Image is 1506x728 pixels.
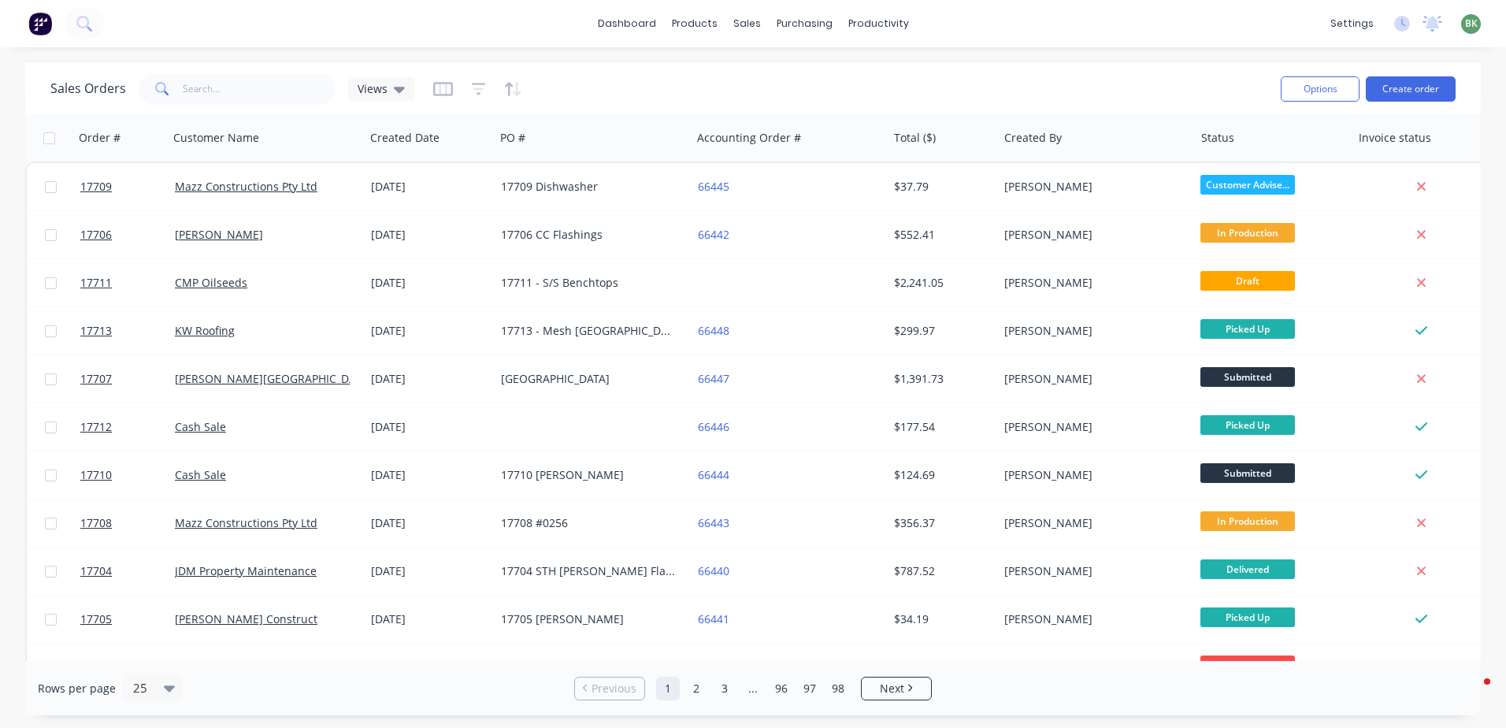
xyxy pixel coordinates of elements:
span: Next [880,681,904,696]
a: Mazz Constructions Pty Ltd [175,179,317,194]
div: [DATE] [371,227,488,243]
span: Waiting on Supp... [1200,656,1295,675]
span: Submitted [1200,367,1295,387]
span: 17707 [80,371,112,387]
div: [DATE] [371,659,488,675]
span: Customer Advise... [1200,175,1295,195]
div: [PERSON_NAME] [1004,659,1179,675]
a: 66441 [698,611,729,626]
span: BK [1465,17,1478,31]
a: [PERSON_NAME][GEOGRAPHIC_DATA] [175,371,372,386]
div: products [664,12,725,35]
a: 66445 [698,179,729,194]
span: 17705 [80,611,112,627]
div: [PERSON_NAME] [1004,563,1179,579]
a: 17707 [80,355,175,403]
div: 17711 - S/S Benchtops [501,275,676,291]
div: 17709 Dishwasher [501,179,676,195]
div: Customer Name [173,130,259,146]
div: $34.19 [894,611,987,627]
a: Cash Sale [175,467,226,482]
a: 17709 [80,163,175,210]
a: 66443 [698,515,729,530]
button: Create order [1366,76,1456,102]
span: 17706 [80,227,112,243]
div: [DATE] [371,419,488,435]
div: 17706 CC Flashings [501,227,676,243]
div: sales [725,12,769,35]
div: 17713 - Mesh [GEOGRAPHIC_DATA][PERSON_NAME] [501,323,676,339]
div: $37.79 [894,179,987,195]
div: [DATE] [371,275,488,291]
div: $552.41 [894,227,987,243]
div: Order # [79,130,121,146]
a: JDM Property Maintenance [175,563,317,578]
a: [PERSON_NAME] Construct [175,611,317,626]
div: [PERSON_NAME] [1004,467,1179,483]
a: KW Roofing [175,323,235,338]
a: Page 96 [770,677,793,700]
a: [PERSON_NAME] [175,227,263,242]
span: In Production [1200,223,1295,243]
a: Mazz Constructions Pty Ltd [175,515,317,530]
div: [PERSON_NAME] [1004,179,1179,195]
span: Draft [1200,271,1295,291]
a: 17710 [80,451,175,499]
a: Next page [862,681,931,696]
a: Jump forward [741,677,765,700]
span: 17700 [80,659,112,675]
a: CMP Oilseeds [175,275,247,290]
div: [DATE] [371,515,488,531]
a: Page 1 is your current page [656,677,680,700]
a: 66436 [698,659,729,674]
div: [PERSON_NAME] [1004,371,1179,387]
a: Page 97 [798,677,822,700]
div: [DATE] [371,563,488,579]
span: 17710 [80,467,112,483]
span: 17711 [80,275,112,291]
a: 17713 [80,307,175,355]
div: PO # [500,130,525,146]
a: 17708 [80,500,175,547]
a: 66447 [698,371,729,386]
div: $1,391.73 [894,371,987,387]
div: $299.97 [894,323,987,339]
div: [PERSON_NAME] [1004,323,1179,339]
span: Rows per page [38,681,116,696]
iframe: Intercom live chat [1452,674,1490,712]
div: settings [1322,12,1382,35]
span: 17712 [80,419,112,435]
span: Delivered [1200,559,1295,579]
div: Accounting Order # [697,130,801,146]
ul: Pagination [568,677,938,700]
input: Search... [183,73,336,105]
span: 17708 [80,515,112,531]
span: Previous [592,681,636,696]
a: Cash Sale [175,419,226,434]
div: [PERSON_NAME] [1004,419,1179,435]
div: 17704 STH [PERSON_NAME] Flashings - [PERSON_NAME] High [501,563,676,579]
div: Invoice status [1359,130,1431,146]
div: [PERSON_NAME] [1004,611,1179,627]
div: $787.52 [894,563,987,579]
a: [PERSON_NAME] [175,659,263,674]
a: Previous page [575,681,644,696]
div: 17705 [PERSON_NAME] [501,611,676,627]
div: Total ($) [894,130,936,146]
a: 17700 [80,644,175,691]
a: 66444 [698,467,729,482]
span: 17709 [80,179,112,195]
img: Factory [28,12,52,35]
a: 17706 [80,211,175,258]
a: dashboard [590,12,664,35]
a: 17711 [80,259,175,306]
a: 17705 [80,596,175,643]
span: 17704 [80,563,112,579]
span: Picked Up [1200,607,1295,627]
span: Picked Up [1200,415,1295,435]
a: 66442 [698,227,729,242]
a: 17704 [80,548,175,595]
div: [GEOGRAPHIC_DATA] [501,371,676,387]
div: [DATE] [371,179,488,195]
div: $2,241.05 [894,275,987,291]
